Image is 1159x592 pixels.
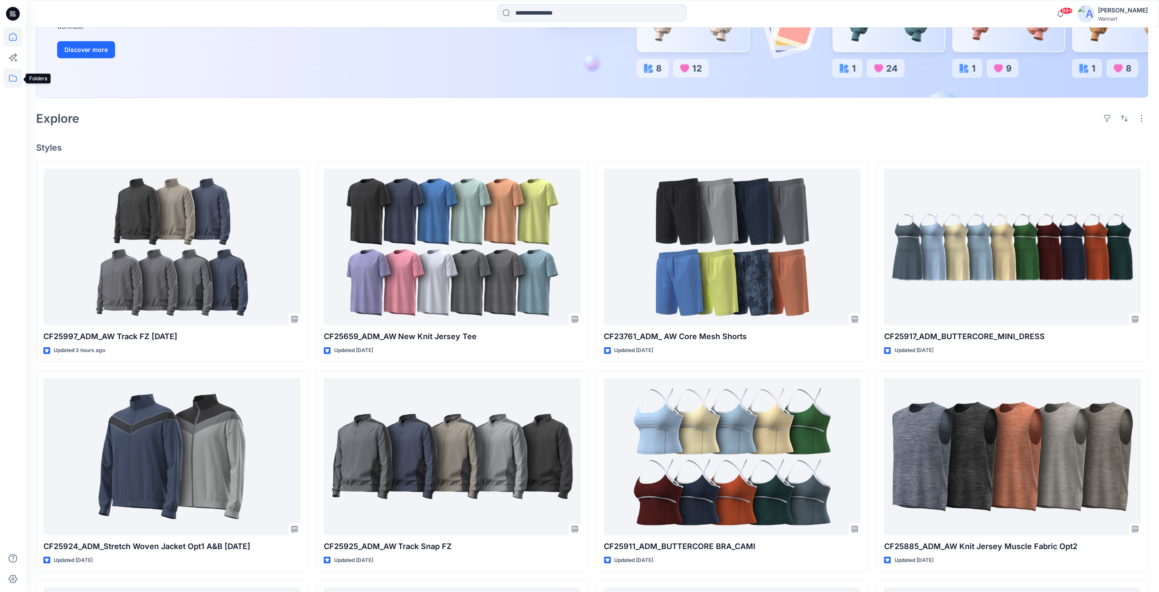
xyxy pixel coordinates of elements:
h4: Styles [36,143,1149,153]
p: Updated [DATE] [614,556,654,565]
p: Updated 3 hours ago [54,346,105,355]
p: Updated [DATE] [334,556,373,565]
p: CF25659_ADM_AW New Knit Jersey Tee [324,331,581,343]
div: Walmart [1098,15,1148,22]
p: Updated [DATE] [894,346,934,355]
p: CF25885_ADM_AW Knit Jersey Muscle Fabric Opt2 [884,540,1141,553]
a: CF25997_ADM_AW Track FZ 16AUG25 [43,169,301,326]
p: CF25925_ADM_AW Track Snap FZ [324,540,581,553]
a: Discover more [57,41,250,58]
h2: Explore [36,112,79,125]
a: CF25925_ADM_AW Track Snap FZ [324,378,581,535]
p: CF25917_ADM_BUTTERCORE_MINI_DRESS [884,331,1141,343]
button: Discover more [57,41,115,58]
p: CF25924_ADM_Stretch Woven Jacket Opt1 A&B [DATE] [43,540,301,553]
a: CF23761_ADM_ AW Core Mesh Shorts [604,169,861,326]
a: CF25911_ADM_BUTTERCORE BRA_CAMI [604,378,861,535]
a: CF25924_ADM_Stretch Woven Jacket Opt1 A&B 09JUL25 [43,378,301,535]
a: CF25917_ADM_BUTTERCORE_MINI_DRESS [884,169,1141,326]
p: Updated [DATE] [614,346,654,355]
p: CF23761_ADM_ AW Core Mesh Shorts [604,331,861,343]
a: CF25885_ADM_AW Knit Jersey Muscle Fabric Opt2 [884,378,1141,535]
p: Updated [DATE] [334,346,373,355]
p: CF25911_ADM_BUTTERCORE BRA_CAMI [604,540,861,553]
p: Updated [DATE] [894,556,934,565]
img: avatar [1078,5,1095,22]
span: 99+ [1060,7,1073,14]
p: CF25997_ADM_AW Track FZ [DATE] [43,331,301,343]
p: Updated [DATE] [54,556,93,565]
a: CF25659_ADM_AW New Knit Jersey Tee [324,169,581,326]
div: [PERSON_NAME] [1098,5,1148,15]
